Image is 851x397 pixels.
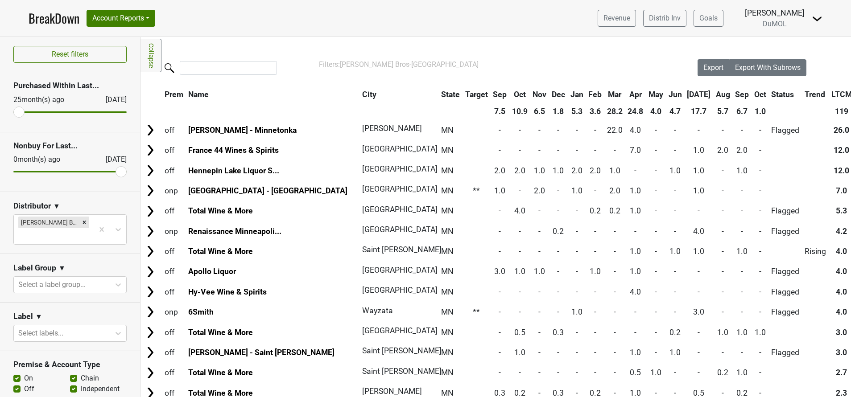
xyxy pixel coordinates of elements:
span: 7.0 [836,186,847,195]
span: - [499,307,501,316]
img: Arrow right [144,205,157,218]
span: Target [465,90,488,99]
th: Mar: activate to sort column ascending [605,86,625,102]
span: - [557,186,559,195]
span: [PERSON_NAME] Bros-[GEOGRAPHIC_DATA] [340,60,479,69]
span: - [557,287,559,296]
span: 22.0 [607,126,623,135]
span: - [674,146,676,155]
span: - [698,126,700,135]
th: 10.9 [510,103,530,119]
span: 2.0 [590,166,601,175]
span: 0.2 [553,227,564,236]
span: [GEOGRAPHIC_DATA] [362,205,438,214]
td: Rising [802,242,828,261]
th: Trend: activate to sort column ascending [802,86,828,102]
span: - [741,126,743,135]
th: Sep: activate to sort column ascending [491,86,509,102]
div: [PERSON_NAME] [745,7,805,19]
span: MN [441,328,454,337]
span: - [698,206,700,215]
a: Apollo Liquor [188,267,236,276]
span: 4.2 [836,227,847,236]
span: - [741,227,743,236]
span: - [499,287,501,296]
th: 3.6 [586,103,604,119]
span: - [741,287,743,296]
span: - [634,307,636,316]
span: - [519,126,521,135]
td: Flagged [769,201,802,221]
span: - [674,267,676,276]
a: Total Wine & More [188,328,253,337]
img: Arrow right [144,245,157,258]
div: [DATE] [98,94,127,105]
span: 3.0 [494,267,505,276]
span: [GEOGRAPHIC_DATA] [362,164,438,173]
span: [GEOGRAPHIC_DATA] [362,144,438,153]
th: 7.5 [491,103,509,119]
span: - [499,126,501,135]
span: - [538,227,541,236]
th: Sep: activate to sort column ascending [733,86,752,102]
span: - [698,267,700,276]
a: France 44 Wines & Spirits [188,146,279,155]
span: MN [441,227,454,236]
button: Export With Subrows [729,59,806,76]
th: &nbsp;: activate to sort column ascending [141,86,161,102]
span: 4.0 [630,126,641,135]
span: - [722,307,724,316]
span: 1.0 [630,267,641,276]
span: - [759,267,761,276]
span: - [634,166,636,175]
th: Jun: activate to sort column ascending [666,86,684,102]
span: - [674,186,676,195]
span: - [722,126,724,135]
img: Arrow right [144,164,157,177]
span: MN [441,287,454,296]
span: - [576,287,578,296]
span: - [614,307,616,316]
span: - [576,146,578,155]
span: 1.0 [590,267,601,276]
span: [GEOGRAPHIC_DATA] [362,266,438,274]
span: - [741,267,743,276]
td: Flagged [769,303,802,322]
th: Target: activate to sort column ascending [463,86,490,102]
th: Feb: activate to sort column ascending [586,86,604,102]
span: 2.0 [609,186,620,195]
span: 4.0 [836,307,847,316]
button: Account Reports [87,10,155,27]
span: 2.0 [717,146,728,155]
th: Dec: activate to sort column ascending [549,86,567,102]
span: - [538,206,541,215]
span: - [594,247,596,256]
span: - [722,186,724,195]
span: - [519,247,521,256]
label: On [24,373,33,384]
span: - [655,186,657,195]
span: Export With Subrows [735,63,801,72]
span: - [722,166,724,175]
th: Oct: activate to sort column ascending [510,86,530,102]
h3: Label Group [13,263,56,273]
div: Filters: [319,59,673,70]
img: Arrow right [144,123,157,137]
span: - [674,287,676,296]
th: 4.0 [646,103,665,119]
span: 2.0 [534,186,545,195]
span: 4.0 [836,267,847,276]
th: May: activate to sort column ascending [646,86,665,102]
span: - [538,328,541,337]
span: - [722,206,724,215]
label: Off [24,384,34,394]
img: Arrow right [144,225,157,238]
a: Revenue [598,10,636,27]
a: [GEOGRAPHIC_DATA] - [GEOGRAPHIC_DATA] [188,186,347,195]
span: - [499,247,501,256]
h3: Label [13,312,33,321]
span: 2.0 [494,166,505,175]
span: Status [771,90,794,99]
span: [GEOGRAPHIC_DATA] [362,184,438,193]
span: 5.3 [836,206,847,215]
